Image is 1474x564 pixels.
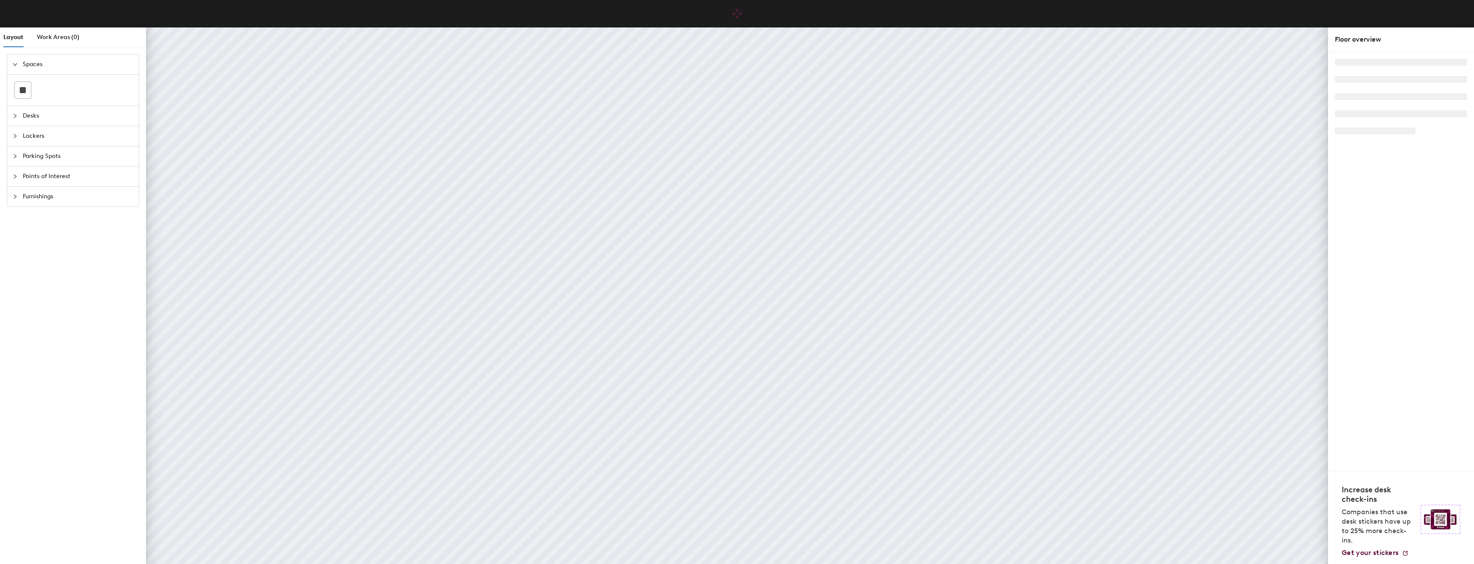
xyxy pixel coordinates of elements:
[12,194,18,199] span: collapsed
[1335,34,1467,45] div: Floor overview
[1342,507,1416,545] p: Companies that use desk stickers have up to 25% more check-ins.
[12,113,18,118] span: collapsed
[12,62,18,67] span: expanded
[1342,549,1409,557] a: Get your stickers
[1342,549,1398,557] span: Get your stickers
[3,33,23,41] span: Layout
[37,33,79,41] span: Work Areas (0)
[23,167,134,186] span: Points of Interest
[23,126,134,146] span: Lockers
[12,133,18,139] span: collapsed
[23,187,134,206] span: Furnishings
[1421,505,1460,534] img: Sticker logo
[23,146,134,166] span: Parking Spots
[12,154,18,159] span: collapsed
[23,106,134,126] span: Desks
[23,55,134,74] span: Spaces
[12,174,18,179] span: collapsed
[1342,485,1416,504] h4: Increase desk check-ins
